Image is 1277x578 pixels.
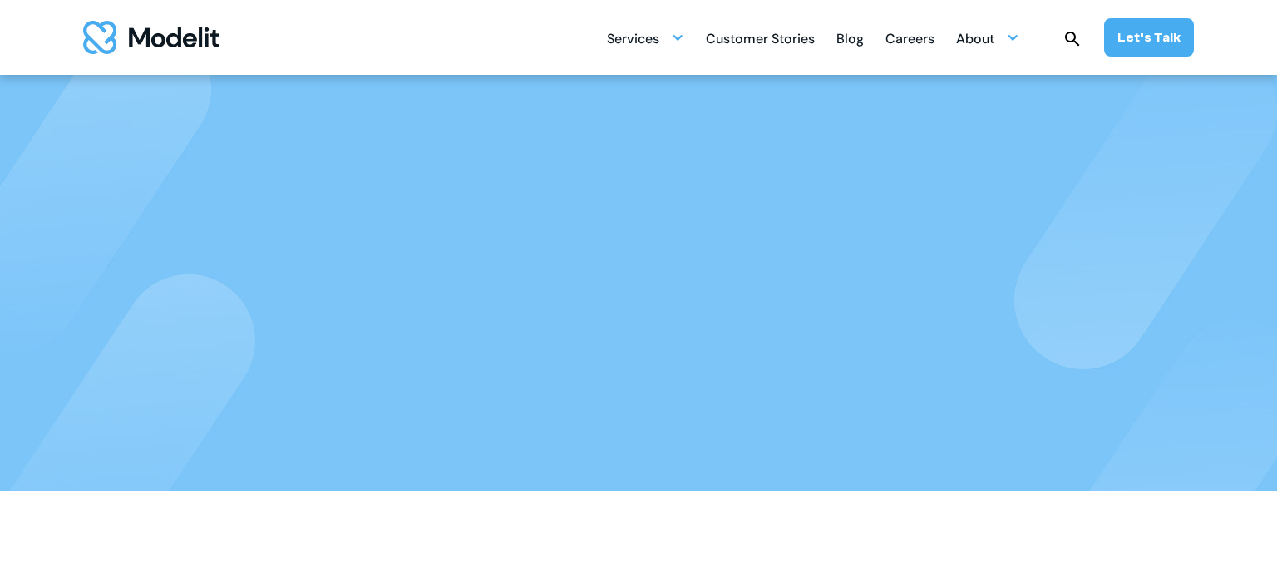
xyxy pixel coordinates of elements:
[836,22,864,54] a: Blog
[607,24,659,57] div: Services
[836,24,864,57] div: Blog
[607,22,684,54] div: Services
[1117,28,1181,47] div: Let’s Talk
[956,24,994,57] div: About
[706,22,815,54] a: Customer Stories
[885,22,934,54] a: Careers
[706,24,815,57] div: Customer Stories
[83,21,219,54] a: home
[1104,18,1194,57] a: Let’s Talk
[885,24,934,57] div: Careers
[83,21,219,54] img: modelit logo
[956,22,1019,54] div: About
